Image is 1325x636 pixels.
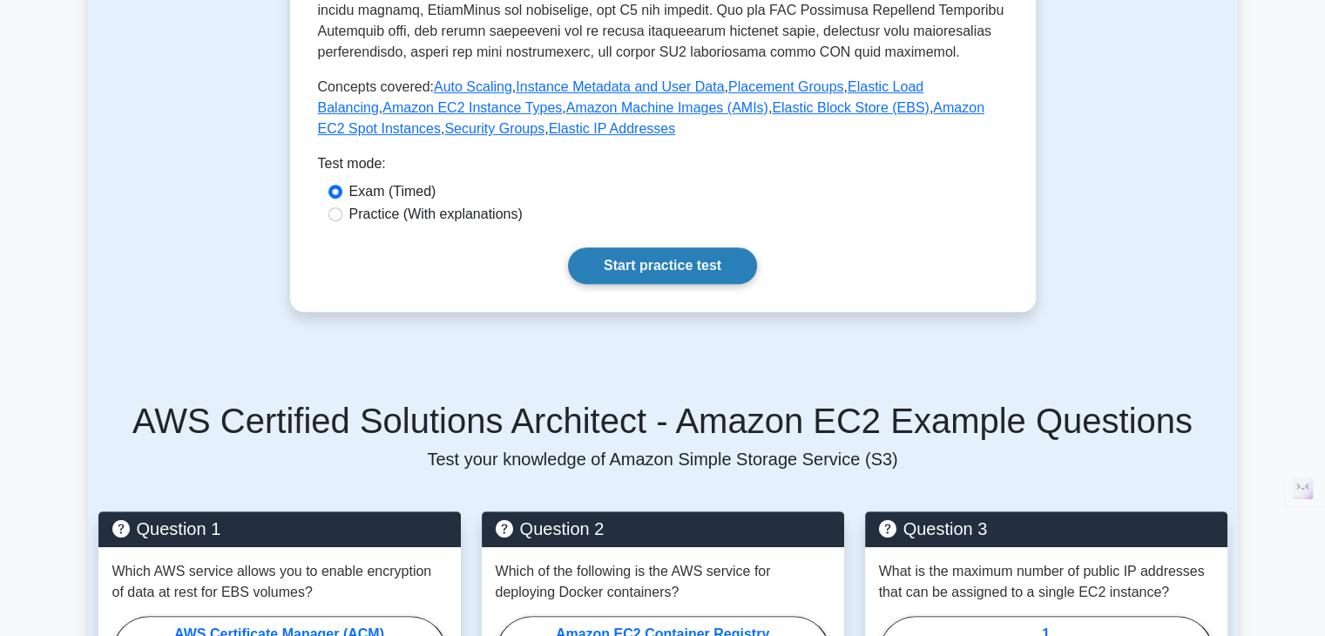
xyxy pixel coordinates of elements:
a: Start practice test [568,247,757,284]
p: What is the maximum number of public IP addresses that can be assigned to a single EC2 instance? [879,561,1213,603]
p: Which of the following is the AWS service for deploying Docker containers? [496,561,830,603]
a: Security Groups [444,121,544,136]
p: Concepts covered: , , , , , , , , , [318,77,1008,139]
a: Placement Groups [728,79,844,94]
p: Test your knowledge of Amazon Simple Storage Service (S3) [98,449,1227,470]
a: Amazon EC2 Instance Types [382,100,562,115]
a: Elastic Block Store (EBS) [772,100,930,115]
p: Which AWS service allows you to enable encryption of data at rest for EBS volumes? [112,561,447,603]
h5: Question 2 [496,518,830,539]
a: Amazon Machine Images (AMIs) [566,100,768,115]
div: Test mode: [318,153,1008,181]
h5: AWS Certified Solutions Architect - Amazon EC2 Example Questions [98,400,1227,442]
a: Instance Metadata and User Data [516,79,724,94]
a: Elastic IP Addresses [549,121,676,136]
h5: Question 1 [112,518,447,539]
h5: Question 3 [879,518,1213,539]
label: Practice (With explanations) [349,204,523,225]
label: Exam (Timed) [349,181,436,202]
a: Auto Scaling [434,79,512,94]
